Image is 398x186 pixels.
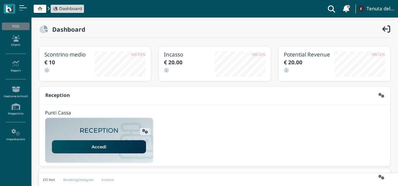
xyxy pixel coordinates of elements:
a: Dashboard [53,6,82,12]
b: € 20.00 [164,59,182,66]
a: BookingDesigner [59,177,98,182]
h4: Punti Cassa [45,110,71,116]
b: € 20.00 [284,59,302,66]
a: ... Tenuta del Barco [356,1,394,16]
b: € 10 [44,59,55,66]
a: Report [2,58,29,75]
h3: Incasso [164,51,215,57]
h2: RECEPTION [80,127,119,134]
div: POS [2,23,29,30]
a: Magazzino [2,101,29,118]
h4: Tenuta del Barco [367,6,394,12]
a: Impostazioni [2,126,29,144]
a: Accedi [52,140,146,153]
a: Invoice [98,177,118,182]
b: Reception [45,92,70,98]
span: Dashboard [59,6,82,12]
h3: Scontrino medio [44,51,95,57]
h2: Dashboard [48,26,85,33]
iframe: Help widget launcher [353,167,393,181]
a: Gestione Articoli [2,83,29,101]
img: ... [357,5,364,12]
h3: Potential Revenue [284,51,334,57]
img: logo [6,5,13,13]
p: I/O Net [43,177,55,182]
a: Clienti [2,32,29,50]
